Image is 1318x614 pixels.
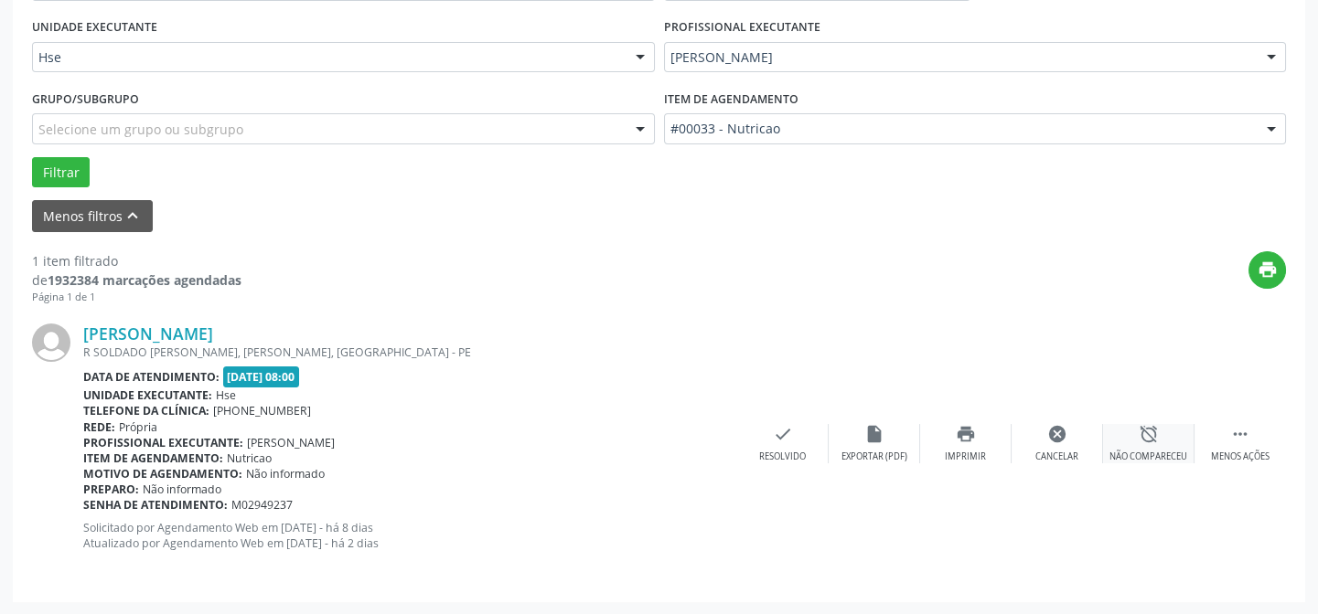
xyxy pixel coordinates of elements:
button: Filtrar [32,157,90,188]
b: Senha de atendimento: [83,497,228,513]
span: Própria [119,419,157,435]
button: print [1248,251,1286,289]
span: Não informado [143,482,221,497]
span: Selecione um grupo ou subgrupo [38,120,243,139]
span: Nutricao [227,450,272,466]
span: [DATE] 08:00 [223,366,300,387]
i: print [956,424,976,444]
b: Item de agendamento: [83,450,223,466]
span: Hse [216,387,236,403]
label: Grupo/Subgrupo [32,85,139,113]
label: PROFISSIONAL EXECUTANTE [664,14,820,42]
b: Rede: [83,419,115,435]
b: Profissional executante: [83,435,243,450]
a: [PERSON_NAME] [83,323,213,344]
span: [PERSON_NAME] [247,435,335,450]
span: Não informado [246,466,325,482]
strong: 1932384 marcações agendadas [48,271,241,289]
b: Motivo de agendamento: [83,466,242,482]
div: Resolvido [759,450,806,463]
p: Solicitado por Agendamento Web em [DATE] - há 8 dias Atualizado por Agendamento Web em [DATE] - h... [83,520,737,551]
b: Data de atendimento: [83,369,220,385]
b: Preparo: [83,482,139,497]
div: de [32,270,241,290]
div: Não compareceu [1109,450,1187,463]
b: Telefone da clínica: [83,403,209,418]
b: Unidade executante: [83,387,212,403]
i:  [1230,424,1250,444]
i: print [1258,259,1278,280]
button: Menos filtroskeyboard_arrow_up [32,200,153,232]
div: 1 item filtrado [32,251,241,270]
label: UNIDADE EXECUTANTE [32,14,157,42]
div: Menos ações [1211,450,1270,463]
div: Cancelar [1035,450,1078,463]
i: cancel [1047,424,1067,444]
span: [PERSON_NAME] [670,48,1249,67]
label: Item de agendamento [664,85,798,113]
i: check [773,424,793,444]
span: M02949237 [231,497,293,513]
i: keyboard_arrow_up [123,206,143,226]
span: #00033 - Nutricao [670,120,1249,138]
div: R SOLDADO [PERSON_NAME], [PERSON_NAME], [GEOGRAPHIC_DATA] - PE [83,344,737,360]
div: Exportar (PDF) [841,450,907,463]
i: alarm_off [1139,424,1159,444]
div: Página 1 de 1 [32,290,241,305]
span: [PHONE_NUMBER] [213,403,311,418]
div: Imprimir [945,450,986,463]
i: insert_drive_file [864,424,884,444]
img: img [32,323,70,362]
span: Hse [38,48,617,67]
